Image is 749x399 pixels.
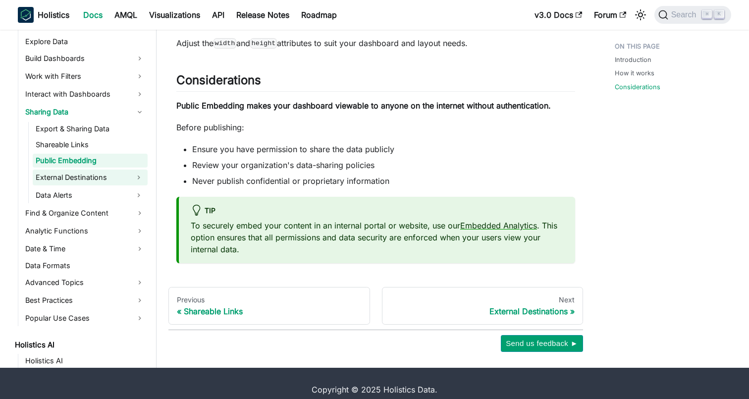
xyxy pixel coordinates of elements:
[250,38,277,48] code: height
[33,154,148,168] a: Public Embedding
[59,384,690,396] div: Copyright © 2025 Holistics Data.
[588,7,632,23] a: Forum
[191,205,563,218] div: tip
[176,73,575,92] h2: Considerations
[22,259,148,273] a: Data Formats
[714,10,724,19] kbd: K
[168,287,370,325] a: PreviousShareable Links
[22,354,148,368] a: Holistics AI
[33,138,148,152] a: Shareable Links
[460,221,537,230] a: Embedded Analytics
[22,35,148,49] a: Explore Data
[702,10,712,19] kbd: ⌘
[22,310,148,326] a: Popular Use Cases
[22,275,148,290] a: Advanced Topics
[654,6,731,24] button: Search (Command+K)
[192,143,575,155] li: Ensure you have permission to share the data publicly
[668,10,702,19] span: Search
[192,175,575,187] li: Never publish confidential or proprietary information
[168,287,583,325] nav: Docs pages
[18,7,69,23] a: HolisticsHolistics
[615,68,654,78] a: How it works
[177,306,362,316] div: Shareable Links
[130,187,148,203] button: Expand sidebar category 'Data Alerts'
[529,7,588,23] a: v3.0 Docs
[33,187,130,203] a: Data Alerts
[22,223,148,239] a: Analytic Functions
[22,205,148,221] a: Find & Organize Content
[12,338,148,352] a: Holistics AI
[22,104,148,120] a: Sharing Data
[143,7,206,23] a: Visualizations
[22,292,148,308] a: Best Practices
[22,241,148,257] a: Date & Time
[214,38,236,48] code: width
[633,7,648,23] button: Switch between dark and light mode (currently light mode)
[108,7,143,23] a: AMQL
[506,337,578,350] span: Send us feedback ►
[192,159,575,171] li: Review your organization's data-sharing policies
[22,68,148,84] a: Work with Filters
[206,7,230,23] a: API
[230,7,295,23] a: Release Notes
[390,295,575,304] div: Next
[38,9,69,21] b: Holistics
[382,287,584,325] a: NextExternal Destinations
[176,37,575,49] p: Adjust the and attributes to suit your dashboard and layout needs.
[18,7,34,23] img: Holistics
[177,295,362,304] div: Previous
[77,7,108,23] a: Docs
[176,121,575,133] p: Before publishing:
[615,55,651,64] a: Introduction
[615,82,660,92] a: Considerations
[295,7,343,23] a: Roadmap
[130,170,148,185] button: Expand sidebar category 'External Destinations'
[22,86,148,102] a: Interact with Dashboards
[33,122,148,136] a: Export & Sharing Data
[390,306,575,316] div: External Destinations
[191,220,563,255] p: To securely embed your content in an internal portal or website, use our . This option ensures th...
[33,170,130,185] a: External Destinations
[22,51,148,66] a: Build Dashboards
[176,101,551,111] strong: Public Embedding makes your dashboard viewable to anyone on the internet without authentication.
[501,335,583,352] button: Send us feedback ►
